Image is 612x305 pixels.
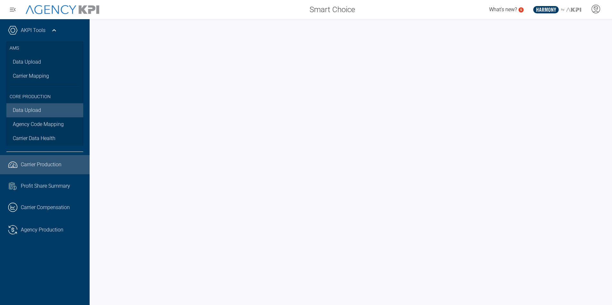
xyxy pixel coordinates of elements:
text: 5 [520,8,522,12]
h3: AMS [10,42,80,55]
span: Carrier Production [21,161,61,168]
h3: Core Production [10,86,80,104]
img: AgencyKPI [26,5,99,14]
a: Agency Code Mapping [6,117,83,131]
a: Data Upload [6,103,83,117]
a: Carrier Mapping [6,69,83,83]
a: Carrier Data Health [6,131,83,145]
span: Carrier Data Health [13,135,55,142]
span: Smart Choice [310,4,355,15]
span: What's new? [489,6,517,12]
a: AKPI Tools [21,27,45,34]
a: 5 [519,7,524,12]
a: Data Upload [6,55,83,69]
span: Profit Share Summary [21,182,70,190]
